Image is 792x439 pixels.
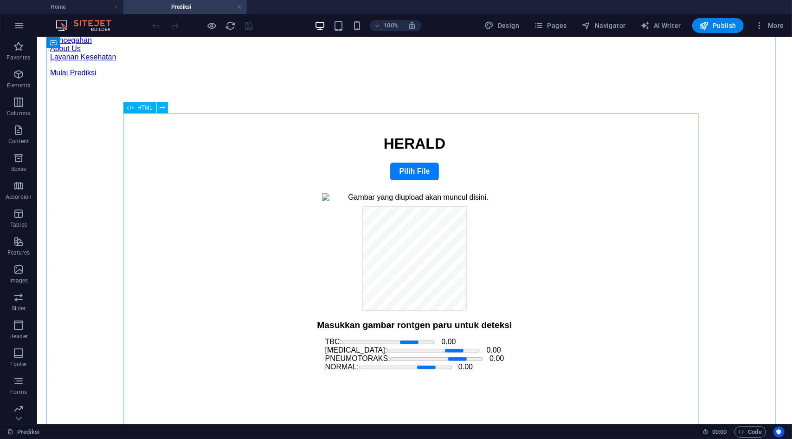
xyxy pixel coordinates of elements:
[481,18,523,33] button: Design
[7,249,30,256] p: Features
[702,426,727,438] h6: Session time
[7,82,31,89] p: Elements
[7,426,39,438] a: Click to cancel selection. Double-click to open Pages
[225,20,236,31] button: reload
[12,305,26,312] p: Slider
[751,18,788,33] button: More
[739,426,762,438] span: Code
[7,110,30,117] p: Columns
[11,165,26,173] p: Boxes
[755,21,784,30] span: More
[9,277,28,284] p: Images
[700,21,736,30] span: Publish
[773,426,785,438] button: Usercentrics
[6,193,32,201] p: Accordion
[481,18,523,33] div: Design (Ctrl+Alt+Y)
[384,20,399,31] h6: 100%
[692,18,744,33] button: Publish
[370,20,403,31] button: 100%
[137,105,153,111] span: HTML
[530,18,570,33] button: Pages
[206,20,218,31] button: Click here to leave preview mode and continue editing
[641,21,681,30] span: AI Writer
[10,388,27,396] p: Forms
[582,21,626,30] span: Navigator
[534,21,567,30] span: Pages
[734,426,766,438] button: Code
[225,20,236,31] i: Reload page
[8,138,29,145] p: Content
[712,426,727,438] span: 00 00
[637,18,685,33] button: AI Writer
[485,21,520,30] span: Design
[9,333,28,340] p: Header
[578,18,630,33] button: Navigator
[6,54,30,61] p: Favorites
[123,2,247,12] h4: Prediksi
[53,20,123,31] img: Editor Logo
[10,360,27,368] p: Footer
[10,221,27,229] p: Tables
[719,428,720,435] span: :
[408,21,416,30] i: On resize automatically adjust zoom level to fit chosen device.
